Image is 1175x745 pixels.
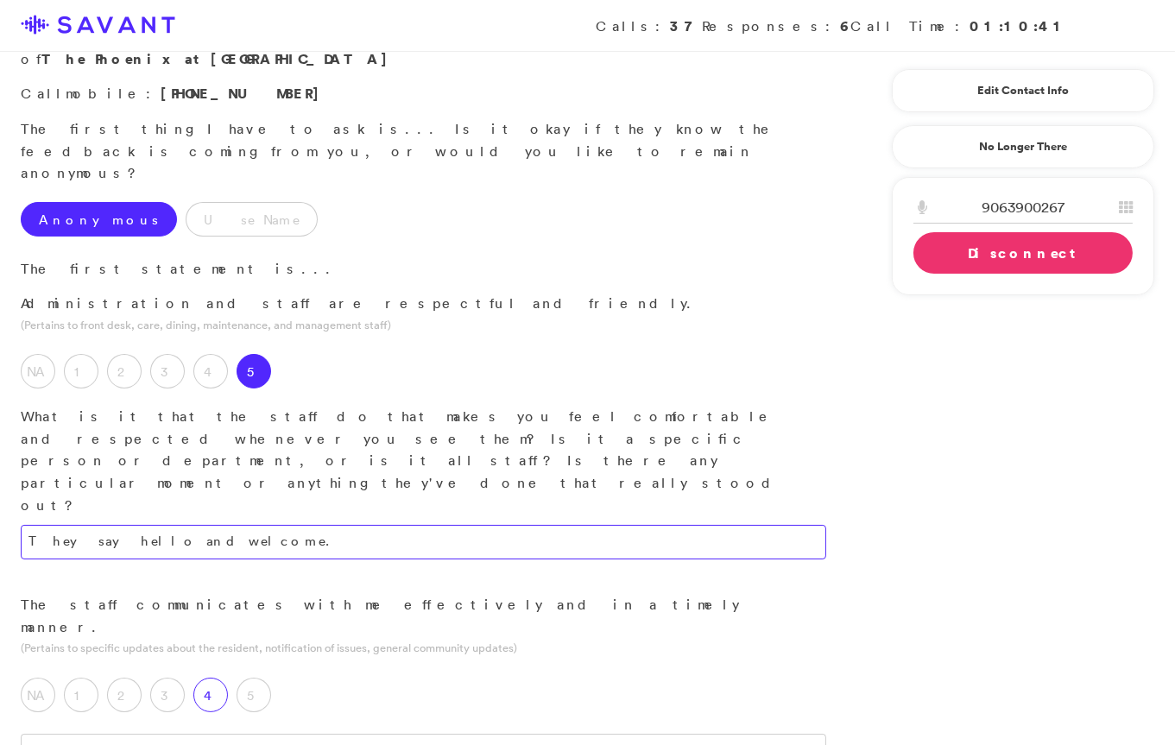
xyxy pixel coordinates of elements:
a: No Longer There [892,125,1154,168]
strong: 01:10:41 [970,16,1068,35]
strong: 37 [670,16,702,35]
label: Anonymous [21,202,177,237]
a: Disconnect [913,232,1133,274]
label: 4 [193,678,228,712]
label: 5 [237,678,271,712]
label: NA [21,678,55,712]
p: (Pertains to specific updates about the resident, notification of issues, general community updates) [21,640,826,656]
strong: 6 [840,16,850,35]
label: Use Name [186,202,318,237]
strong: The Phoenix at [GEOGRAPHIC_DATA] [41,49,396,68]
span: [PHONE_NUMBER] [161,84,328,103]
p: Call : [21,83,826,105]
label: 4 [193,354,228,388]
p: Administration and staff are respectful and friendly. [21,293,826,315]
label: 3 [150,354,185,388]
label: 1 [64,678,98,712]
label: 1 [64,354,98,388]
p: The staff communicates with me effectively and in a timely manner. [21,594,826,638]
a: Edit Contact Info [913,77,1133,104]
span: mobile [66,85,146,102]
p: (Pertains to front desk, care, dining, maintenance, and management staff) [21,317,826,333]
label: 3 [150,678,185,712]
p: The first statement is... [21,258,826,281]
label: 2 [107,678,142,712]
label: NA [21,354,55,388]
p: The first thing I have to ask is... Is it okay if they know the feedback is coming from you, or w... [21,118,826,185]
label: 2 [107,354,142,388]
p: What is it that the staff do that makes you feel comfortable and respected whenever you see them?... [21,406,826,516]
label: 5 [237,354,271,388]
